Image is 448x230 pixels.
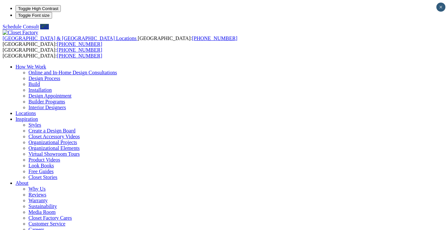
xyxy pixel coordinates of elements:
[192,36,237,41] a: [PHONE_NUMBER]
[28,151,80,157] a: Virtual Showroom Tours
[28,105,66,110] a: Interior Designers
[3,36,237,47] span: [GEOGRAPHIC_DATA]: [GEOGRAPHIC_DATA]:
[28,169,54,174] a: Free Guides
[28,70,117,75] a: Online and In-Home Design Consultations
[28,145,80,151] a: Organizational Elements
[28,87,52,93] a: Installation
[3,36,137,41] span: [GEOGRAPHIC_DATA] & [GEOGRAPHIC_DATA] Locations
[28,221,65,226] a: Customer Service
[16,116,38,122] a: Inspiration
[28,99,65,104] a: Builder Programs
[28,128,75,133] a: Create a Design Board
[57,41,102,47] a: [PHONE_NUMBER]
[3,30,38,36] img: Closet Factory
[3,24,39,29] a: Schedule Consult
[28,186,46,192] a: Why Us
[28,174,57,180] a: Closet Stories
[16,12,52,19] button: Toggle Font size
[28,76,60,81] a: Design Process
[28,140,77,145] a: Organizational Projects
[16,110,36,116] a: Locations
[16,64,46,69] a: How We Work
[28,134,80,139] a: Closet Accessory Videos
[3,36,138,41] a: [GEOGRAPHIC_DATA] & [GEOGRAPHIC_DATA] Locations
[436,3,445,12] button: Close
[28,81,40,87] a: Build
[57,53,102,58] a: [PHONE_NUMBER]
[28,204,57,209] a: Sustainability
[18,13,49,18] span: Toggle Font size
[28,209,56,215] a: Media Room
[18,6,58,11] span: Toggle High Contrast
[16,5,61,12] button: Toggle High Contrast
[3,47,102,58] span: [GEOGRAPHIC_DATA]: [GEOGRAPHIC_DATA]:
[28,157,60,162] a: Product Videos
[57,47,102,53] a: [PHONE_NUMBER]
[28,163,54,168] a: Look Books
[28,122,41,128] a: Styles
[28,192,46,197] a: Reviews
[16,180,28,186] a: About
[40,24,49,29] a: Call
[28,215,72,221] a: Closet Factory Cares
[28,198,48,203] a: Warranty
[28,93,71,99] a: Design Appointment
